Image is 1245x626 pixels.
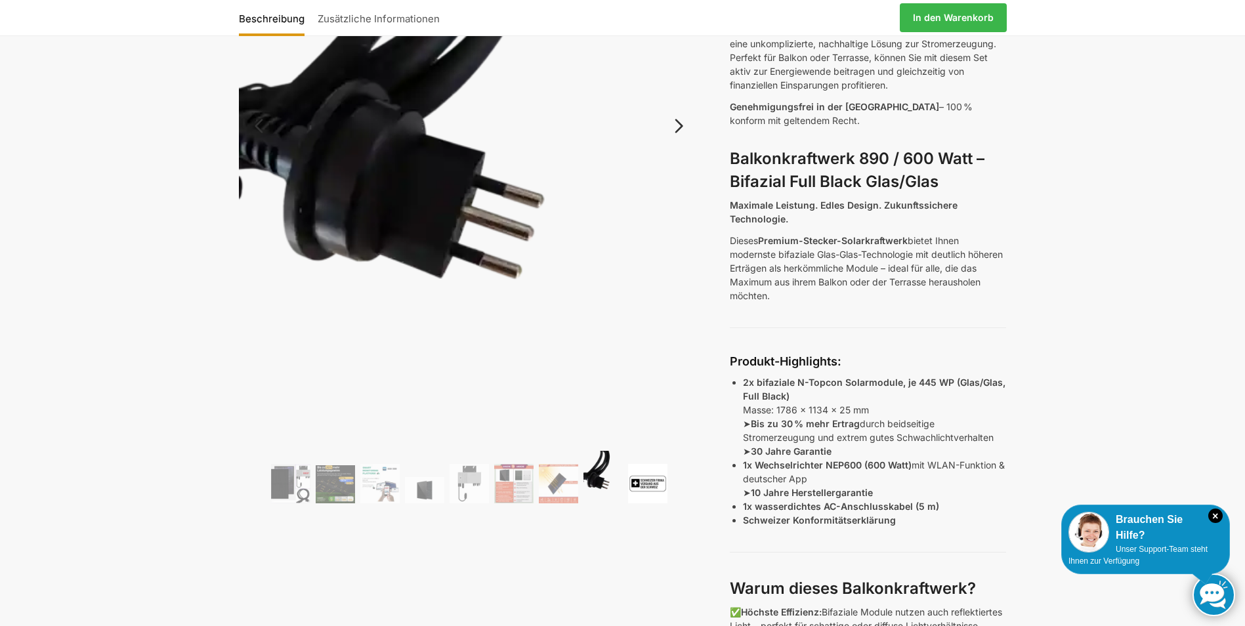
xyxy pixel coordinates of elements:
[751,446,832,457] strong: 30 Jahre Garantie
[1068,545,1208,566] span: Unser Support-Team steht Ihnen zur Verfügung
[730,149,984,191] strong: Balkonkraftwerk 890 / 600 Watt – Bifazial Full Black Glas/Glas
[743,377,1005,402] strong: 2x bifaziale N-Topcon Solarmodule, je 445 WP (Glas/Glas, Full Black)
[751,418,860,429] strong: Bis zu 30 % mehr Ertrag
[743,501,939,512] strong: 1x wasserdichtes AC-Anschlusskabel (5 m)
[730,101,939,112] span: Genehmigungsfrei in der [GEOGRAPHIC_DATA]
[1068,512,1223,543] div: Brauchen Sie Hilfe?
[730,234,1006,303] p: Dieses bietet Ihnen modernste bifaziale Glas-Glas-Technologie mit deutlich höheren Erträgen als h...
[758,235,908,246] strong: Premium-Stecker-Solarkraftwerk
[360,464,400,503] img: Balkonkraftwerk 890/600 Watt bificial Glas/Glas – Bild 3
[450,464,489,503] img: Balkonkraftwerk 890/600 Watt bificial Glas/Glas – Bild 5
[539,464,578,503] img: Bificial 30 % mehr Leistung
[743,375,1006,458] p: Masse: 1786 x 1134 x 25 mm ➤ durch beidseitige Stromerzeugung und extrem gutes Schwachlichtverhal...
[743,514,896,526] strong: Schweizer Konformitätserklärung
[1208,509,1223,523] i: Schließen
[628,464,667,503] img: Balkonkraftwerk 890/600 Watt bificial Glas/Glas – Bild 9
[316,465,355,503] img: Balkonkraftwerk 890/600 Watt bificial Glas/Glas – Bild 2
[583,451,623,503] img: Anschlusskabel-3meter_schweizer-stecker
[730,9,1006,92] p: Unser Balkonkraftwerk-Set wurde speziell für die Anforderungen in der [GEOGRAPHIC_DATA] erstellt,...
[730,199,958,224] strong: Maximale Leistung. Edles Design. Zukunftssichere Technologie.
[239,2,311,33] a: Beschreibung
[730,101,973,126] span: – 100 % konform mit geltendem Recht.
[741,606,822,617] strong: Höchste Effizienz:
[743,459,912,470] strong: 1x Wechselrichter NEP600 (600 Watt)
[494,464,534,503] img: Bificial im Vergleich zu billig Modulen
[405,477,444,503] img: Maysun
[311,2,446,33] a: Zusätzliche Informationen
[900,3,1007,32] a: In den Warenkorb
[751,487,873,498] strong: 10 Jahre Herstellergarantie
[730,354,841,368] strong: Produkt-Highlights:
[271,464,310,503] img: Bificiales Hochleistungsmodul
[743,458,1006,499] p: mit WLAN-Funktion & deutscher App ➤
[1068,512,1109,553] img: Customer service
[730,579,976,598] strong: Warum dieses Balkonkraftwerk?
